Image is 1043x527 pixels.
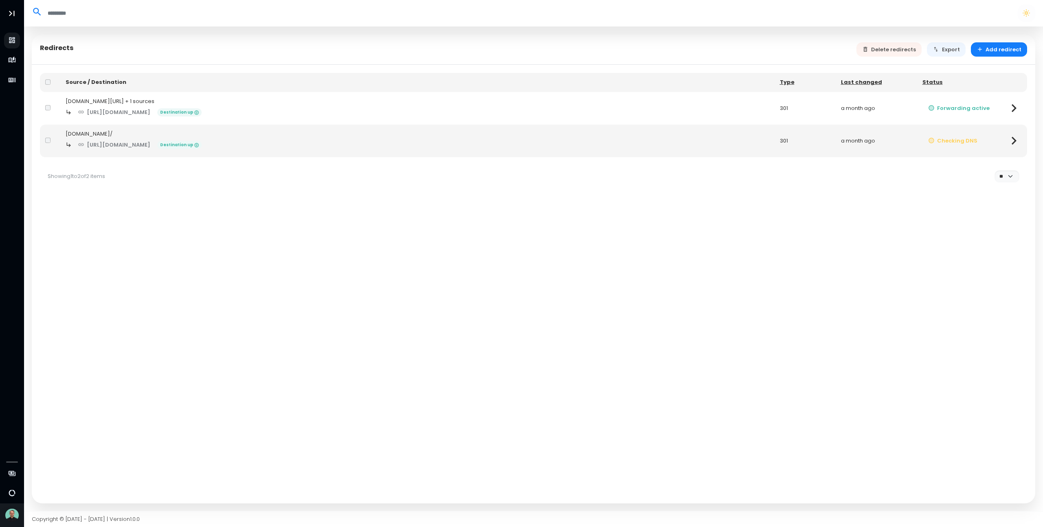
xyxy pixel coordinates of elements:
[32,515,140,523] span: Copyright © [DATE] - [DATE] | Version 1.0.0
[4,6,20,21] button: Toggle Aside
[40,44,74,52] h5: Redirects
[775,125,836,157] td: 301
[922,101,996,115] button: Forwarding active
[66,97,769,105] div: [DOMAIN_NAME][URL] + 1 sources
[775,92,836,125] td: 301
[836,125,917,157] td: a month ago
[917,73,1001,92] th: Status
[971,42,1028,57] button: Add redirect
[60,73,775,92] th: Source / Destination
[66,130,769,138] div: [DOMAIN_NAME]/
[72,105,156,119] a: [URL][DOMAIN_NAME]
[72,138,156,152] a: [URL][DOMAIN_NAME]
[157,141,202,149] span: Destination up
[836,73,917,92] th: Last changed
[922,134,984,148] button: Checking DNS
[48,172,105,180] span: Showing 1 to 2 of 2 items
[5,509,19,522] img: Avatar
[775,73,836,92] th: Type
[157,108,202,116] span: Destination up
[836,92,917,125] td: a month ago
[995,170,1019,182] select: Per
